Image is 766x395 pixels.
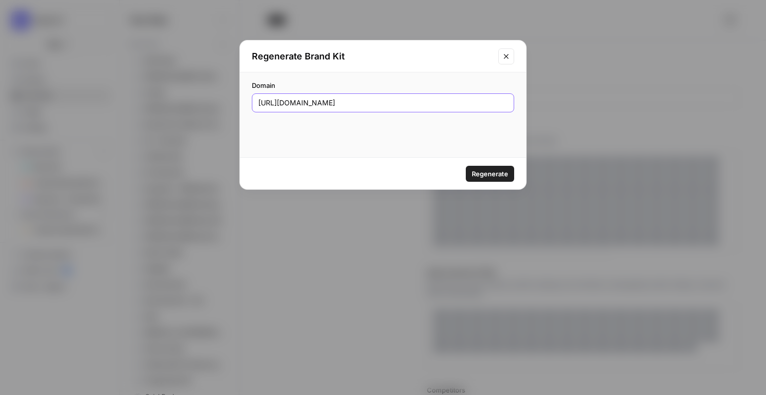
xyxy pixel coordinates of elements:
label: Domain [252,80,514,90]
h2: Regenerate Brand Kit [252,49,492,63]
input: www.example.com [258,98,508,108]
button: Regenerate [466,166,514,182]
span: Regenerate [472,169,508,179]
button: Close modal [498,48,514,64]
